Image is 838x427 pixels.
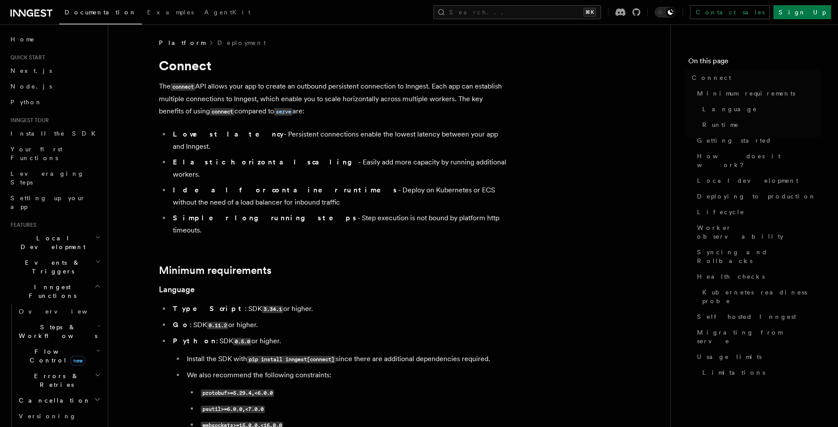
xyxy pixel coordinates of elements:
[697,248,821,265] span: Syncing and Rollbacks
[690,5,770,19] a: Contact sales
[433,5,601,19] button: Search...⌘K
[697,152,821,169] span: How does it work?
[170,156,508,181] li: - Easily add more capacity by running additional workers.
[699,284,821,309] a: Kubernetes readiness probe
[7,230,103,255] button: Local Development
[7,63,103,79] a: Next.js
[71,356,85,366] span: new
[694,148,821,173] a: How does it work?
[15,408,103,424] a: Versioning
[159,38,205,47] span: Platform
[694,349,821,365] a: Usage limits
[7,222,36,229] span: Features
[217,38,266,47] a: Deployment
[7,283,94,300] span: Inngest Functions
[184,353,508,366] li: Install the SDK with since there are additional dependencies required.
[15,347,96,365] span: Flow Control
[10,35,35,44] span: Home
[702,288,821,305] span: Kubernetes readiness probe
[170,303,508,315] li: : SDK or higher.
[173,304,245,313] strong: TypeScript
[697,208,745,216] span: Lifecycle
[7,117,49,124] span: Inngest tour
[694,325,821,349] a: Migrating from serve
[170,184,508,208] li: - Deploy on Kubernetes or ECS without the need of a load balancer for inbound traffic
[233,338,251,345] code: 0.5.0
[15,372,95,389] span: Errors & Retries
[10,170,84,186] span: Leveraging Steps
[584,8,596,17] kbd: ⌘K
[159,58,508,73] h1: Connect
[247,356,336,363] code: pip install inngest[connect]
[697,192,816,201] span: Deploying to production
[694,309,821,325] a: Self hosted Inngest
[697,89,795,98] span: Minimum requirements
[694,244,821,269] a: Syncing and Rollbacks
[694,204,821,220] a: Lifecycle
[274,108,292,116] code: serve
[773,5,831,19] a: Sign Up
[173,321,190,329] strong: Go
[65,9,137,16] span: Documentation
[7,126,103,141] a: Install the SDK
[19,413,76,420] span: Versioning
[697,176,798,185] span: Local development
[19,308,109,315] span: Overview
[7,141,103,166] a: Your first Functions
[210,108,234,116] code: connect
[699,365,821,380] a: Limitations
[10,130,101,137] span: Install the SDK
[15,393,103,408] button: Cancellation
[207,322,228,329] code: 0.11.2
[697,328,821,345] span: Migrating from serve
[7,279,103,304] button: Inngest Functions
[173,337,216,345] strong: Python
[694,133,821,148] a: Getting started
[7,94,103,110] a: Python
[147,9,194,16] span: Examples
[142,3,199,24] a: Examples
[7,255,103,279] button: Events & Triggers
[173,186,398,194] strong: Ideal for container runtimes
[15,368,103,393] button: Errors & Retries
[159,80,508,118] p: The API allows your app to create an outbound persistent connection to Inngest. Each app can esta...
[159,284,195,296] a: Language
[702,368,765,377] span: Limitations
[694,269,821,284] a: Health checks
[694,188,821,204] a: Deploying to production
[173,214,357,222] strong: Simpler long running steps
[697,136,772,145] span: Getting started
[199,3,256,24] a: AgentKit
[274,107,292,115] a: serve
[688,70,821,85] a: Connect
[692,73,731,82] span: Connect
[697,272,765,281] span: Health checks
[170,128,508,153] li: - Persistent connections enable the lowest latency between your app and Inngest.
[694,173,821,188] a: Local development
[10,67,52,74] span: Next.js
[201,406,265,413] code: psutil>=6.0.0,<7.0.0
[171,83,195,91] code: connect
[7,166,103,190] a: Leveraging Steps
[697,312,796,321] span: Self hosted Inngest
[702,120,739,129] span: Runtime
[15,323,97,340] span: Steps & Workflows
[170,319,508,331] li: : SDK or higher.
[15,319,103,344] button: Steps & Workflows
[204,9,251,16] span: AgentKit
[699,101,821,117] a: Language
[15,344,103,368] button: Flow Controlnew
[7,54,45,61] span: Quick start
[699,117,821,133] a: Runtime
[159,264,271,277] a: Minimum requirements
[7,79,103,94] a: Node.js
[688,56,821,70] h4: On this page
[10,146,62,161] span: Your first Functions
[694,85,821,101] a: Minimum requirements
[7,190,103,215] a: Setting up your app
[170,212,508,236] li: - Step execution is not bound by platform http timeouts.
[7,234,95,251] span: Local Development
[201,389,274,397] code: protobuf>=5.29.4,<6.0.0
[173,130,284,138] strong: Lowest latency
[7,31,103,47] a: Home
